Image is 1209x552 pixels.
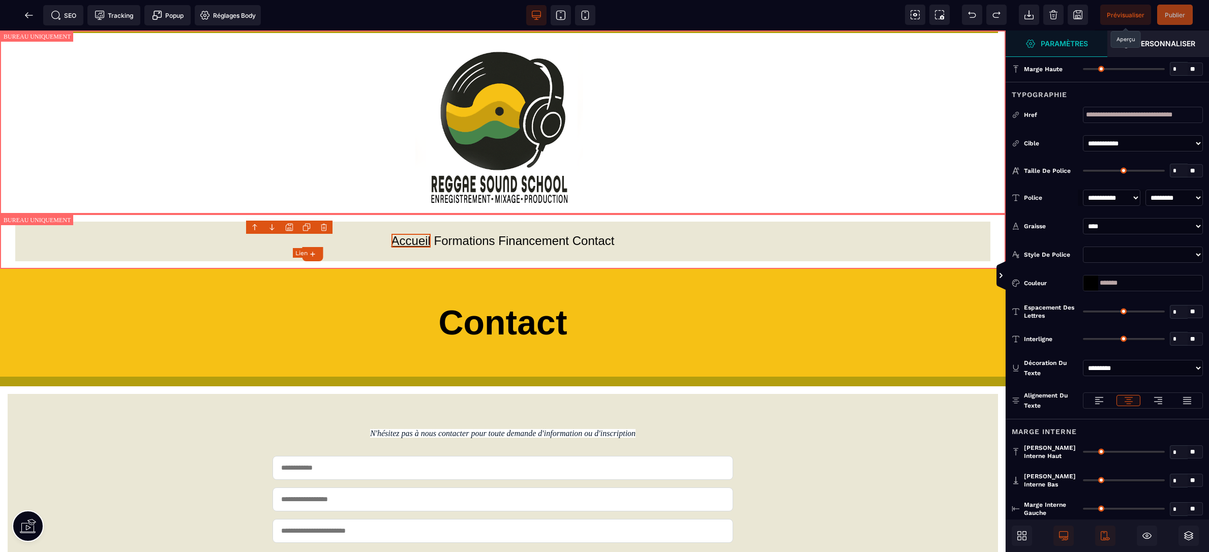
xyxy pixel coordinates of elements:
[95,10,133,20] span: Tracking
[144,5,191,25] span: Créer une alerte modale
[87,5,140,25] span: Code de suivi
[1041,40,1088,47] strong: Paramètres
[1136,40,1195,47] strong: Personnaliser
[15,266,990,318] h1: Contact
[51,10,76,20] span: SEO
[1024,444,1078,460] span: [PERSON_NAME] interne haut
[1024,335,1052,343] span: Interligne
[43,5,83,25] span: Métadata SEO
[1019,5,1039,25] span: Importer
[526,5,547,25] span: Voir bureau
[1006,419,1209,438] div: Marge interne
[1165,11,1185,19] span: Publier
[1012,390,1078,411] p: Alignement du texte
[1024,358,1078,378] div: Décoration du texte
[962,5,982,25] span: Défaire
[1006,30,1107,57] span: Ouvrir le gestionnaire de styles
[1024,221,1078,231] div: Graisse
[195,5,261,25] span: Favicon
[19,5,39,25] span: Retour
[572,203,615,217] a: Contact
[1024,472,1078,488] span: [PERSON_NAME] interne bas
[1012,526,1032,546] span: Ouvrir les blocs
[498,203,569,217] a: Financement
[1068,5,1088,25] span: Enregistrer
[1024,250,1078,260] div: Style de police
[1024,193,1078,203] div: Police
[1006,82,1209,101] div: Typographie
[370,398,636,407] em: N'hésitez pas à nous contacter pour toute demande d'information ou d'inscription
[434,203,495,217] a: Formations
[1024,65,1063,73] span: Marge haute
[1100,5,1151,25] span: Aperçu
[1095,526,1115,546] span: Afficher le mobile
[1107,30,1209,57] span: Ouvrir le gestionnaire de styles
[1178,526,1199,546] span: Ouvrir les calques
[1053,526,1074,546] span: Afficher le desktop
[575,5,595,25] span: Voir mobile
[1157,5,1193,25] span: Enregistrer le contenu
[1024,501,1078,517] span: Marge interne gauche
[1024,278,1078,288] div: Couleur
[986,5,1007,25] span: Rétablir
[200,10,256,20] span: Réglages Body
[1107,11,1144,19] span: Prévisualiser
[1137,526,1157,546] span: Masquer le bloc
[415,14,583,181] img: 4275e03cccdd2596e6c8e3e803fb8e3d_LOGO_REGGAE_SOUND_SCHOOL_2025_.png
[152,10,184,20] span: Popup
[391,203,431,217] a: Accueil
[1024,303,1078,320] span: Espacement des lettres
[1024,167,1071,175] span: Taille de police
[929,5,950,25] span: Capture d'écran
[1012,138,1078,148] div: Cible
[905,5,925,25] span: Voir les composants
[1006,261,1016,291] span: Afficher les vues
[1043,5,1064,25] span: Nettoyage
[1012,110,1078,120] div: Href
[551,5,571,25] span: Voir tablette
